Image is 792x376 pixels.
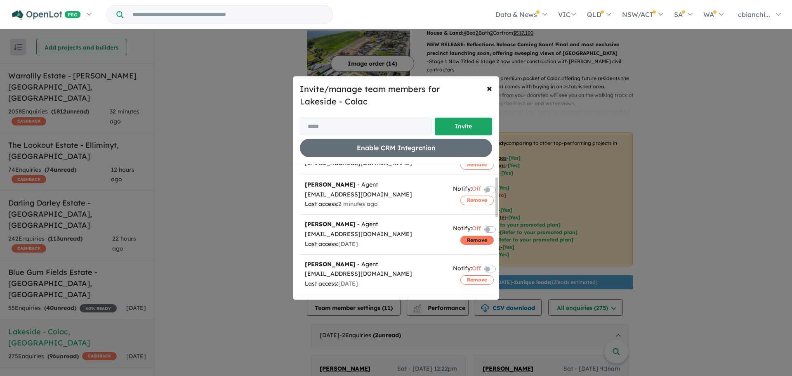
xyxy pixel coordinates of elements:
span: cbianchi... [738,10,770,19]
div: [EMAIL_ADDRESS][DOMAIN_NAME] [305,229,443,239]
div: - Agent [305,260,443,270]
span: [DATE] [338,280,358,287]
div: Notify: [453,184,481,195]
button: Remove [460,160,494,169]
strong: [PERSON_NAME] [305,220,356,228]
h5: Invite/manage team members for Lakeside - Colac [300,83,492,108]
span: Off [472,264,481,275]
button: Remove [460,275,494,284]
div: Notify: [453,224,481,235]
strong: [PERSON_NAME] [305,260,356,268]
span: [DATE] [338,240,358,248]
div: - Agent [305,220,443,229]
span: Off [472,224,481,235]
div: [EMAIL_ADDRESS][DOMAIN_NAME] [305,190,443,200]
button: Remove [460,236,494,245]
div: Last access: [305,279,443,289]
button: Invite [435,118,492,135]
strong: [PERSON_NAME] [305,181,356,188]
input: Try estate name, suburb, builder or developer [125,6,331,24]
span: 2 minutes ago [338,200,378,208]
div: Last access: [305,199,443,209]
div: Last access: [305,239,443,249]
span: × [487,82,492,94]
span: Off [472,184,481,195]
div: Notify: [453,264,481,275]
button: Enable CRM Integration [300,139,492,157]
img: Openlot PRO Logo White [12,10,81,20]
div: - Agent [305,180,443,190]
button: Remove [460,196,494,205]
div: [EMAIL_ADDRESS][DOMAIN_NAME] [305,269,443,279]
